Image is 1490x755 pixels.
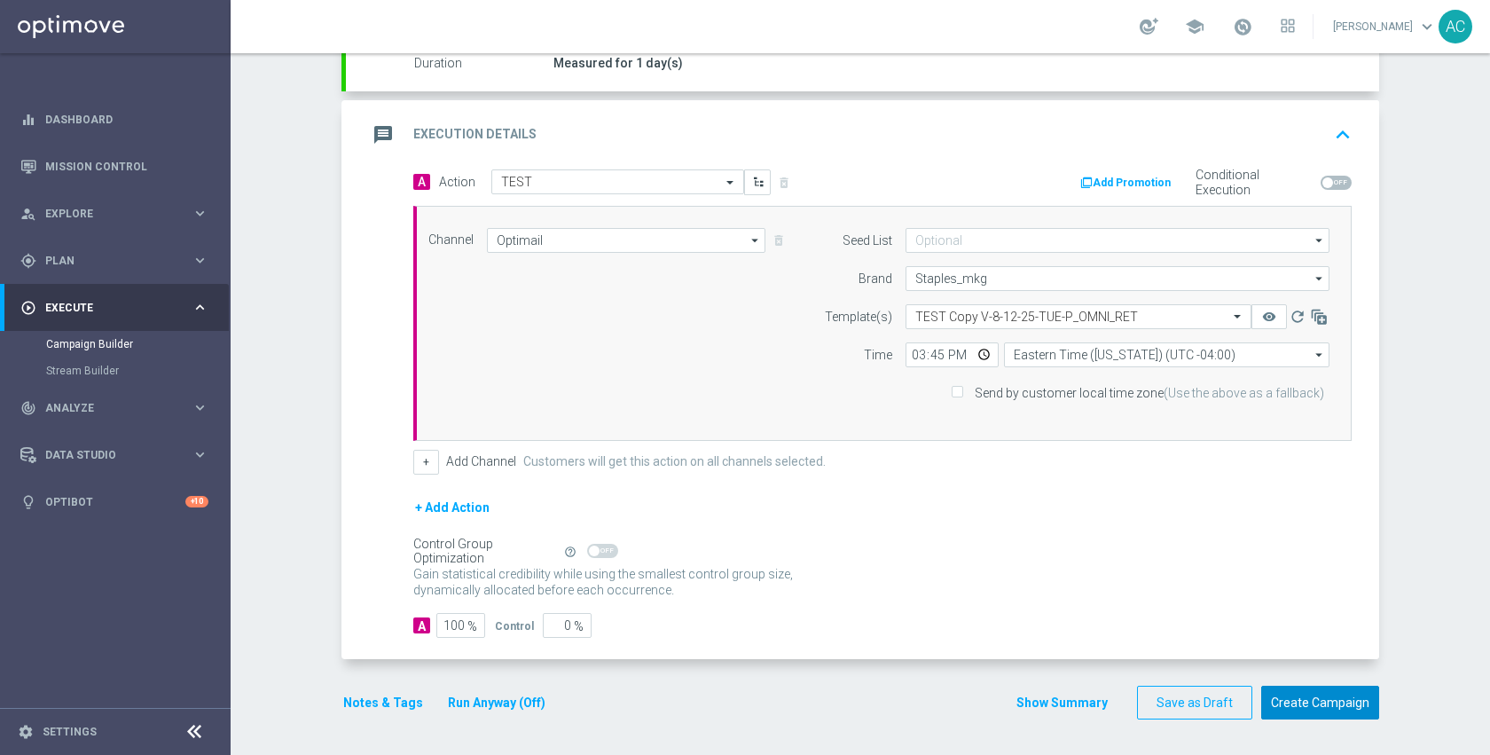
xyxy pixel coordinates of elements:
[367,119,399,151] i: message
[20,143,208,190] div: Mission Control
[1311,267,1329,290] i: arrow_drop_down
[1328,118,1358,152] button: keyboard_arrow_up
[341,692,425,714] button: Notes & Tags
[192,399,208,416] i: keyboard_arrow_right
[553,54,1345,72] div: Measured for 1 day(s)
[192,446,208,463] i: keyboard_arrow_right
[1311,343,1329,366] i: arrow_drop_down
[45,478,185,525] a: Optibot
[20,253,36,269] i: gps_fixed
[20,448,209,462] button: Data Studio keyboard_arrow_right
[20,206,192,222] div: Explore
[20,400,36,416] i: track_changes
[1164,386,1324,400] span: (Use the above as a fallback)
[20,253,192,269] div: Plan
[968,385,1324,401] label: Send by customer local time zone
[20,447,192,463] div: Data Studio
[574,619,584,634] span: %
[487,228,765,253] input: Select channel
[1196,168,1314,198] label: Conditional Execution
[1261,686,1379,720] button: Create Campaign
[906,228,1329,253] input: Optional
[1137,686,1252,720] button: Save as Draft
[20,160,209,174] button: Mission Control
[843,233,892,248] label: Seed List
[46,337,184,351] a: Campaign Builder
[20,400,192,416] div: Analyze
[20,206,36,222] i: person_search
[1331,13,1439,40] a: [PERSON_NAME]keyboard_arrow_down
[906,266,1329,291] input: Staples_mkg
[45,143,208,190] a: Mission Control
[1289,308,1306,326] i: refresh
[20,301,209,315] button: play_circle_outline Execute keyboard_arrow_right
[20,494,36,510] i: lightbulb
[1329,122,1356,148] i: keyboard_arrow_up
[906,304,1251,329] ng-select: TEST Copy V-8-12-25-TUE-P_OMNI_RET
[523,454,826,469] label: Customers will get this action on all channels selected.
[46,364,184,378] a: Stream Builder
[1078,173,1177,193] button: Add Promotion
[45,96,208,143] a: Dashboard
[18,724,34,740] i: settings
[45,208,192,219] span: Explore
[20,207,209,221] button: person_search Explore keyboard_arrow_right
[20,96,208,143] div: Dashboard
[43,727,97,737] a: Settings
[446,454,516,469] label: Add Channel
[20,495,209,509] button: lightbulb Optibot +10
[413,497,491,519] button: + Add Action
[467,619,477,634] span: %
[413,174,430,190] span: A
[859,271,892,287] label: Brand
[20,112,36,128] i: equalizer
[20,300,36,316] i: play_circle_outline
[1287,304,1308,329] button: refresh
[192,299,208,316] i: keyboard_arrow_right
[192,252,208,269] i: keyboard_arrow_right
[20,254,209,268] button: gps_fixed Plan keyboard_arrow_right
[562,541,587,561] button: help_outline
[495,617,534,633] div: Control
[45,450,192,460] span: Data Studio
[1311,229,1329,252] i: arrow_drop_down
[367,118,1358,152] div: message Execution Details keyboard_arrow_up
[414,56,553,72] label: Duration
[20,300,192,316] div: Execute
[413,537,562,567] div: Control Group Optimization
[45,256,192,266] span: Plan
[491,169,744,194] ng-select: TEST
[20,113,209,127] button: equalizer Dashboard
[46,358,229,384] div: Stream Builder
[46,331,229,358] div: Campaign Builder
[564,546,576,558] i: help_outline
[1417,17,1437,36] span: keyboard_arrow_down
[192,205,208,222] i: keyboard_arrow_right
[20,401,209,415] button: track_changes Analyze keyboard_arrow_right
[1004,342,1329,367] input: Eastern Time (New York) (UTC -04:00)
[1439,10,1472,43] div: AC
[45,403,192,413] span: Analyze
[1185,17,1204,36] span: school
[45,303,192,313] span: Execute
[1016,693,1109,713] button: Show Summary
[439,175,475,190] label: Action
[1262,310,1276,324] i: remove_red_eye
[413,126,537,143] h2: Execution Details
[413,617,430,633] div: A
[825,310,892,325] label: Template(s)
[413,450,439,475] button: +
[864,348,892,363] label: Time
[446,692,547,714] button: Run Anyway (Off)
[747,229,765,252] i: arrow_drop_down
[20,478,208,525] div: Optibot
[428,232,474,248] label: Channel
